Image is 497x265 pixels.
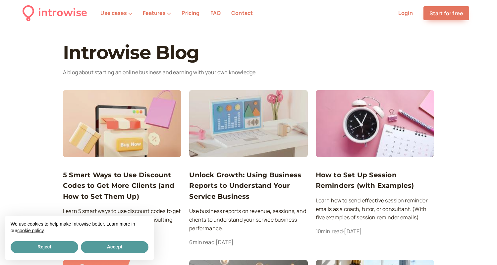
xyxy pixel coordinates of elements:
[316,170,434,191] a: How to Set Up Session Reminders (with Examples)
[216,238,234,246] time: [DATE]
[189,238,214,246] span: 6 min read
[182,9,199,17] a: Pricing
[189,207,307,233] p: Use business reports on revenue, sessions, and clients to understand your service business perfor...
[316,196,434,222] p: Learn how to send effective session reminder emails as a coach, tutor, or consultant. (With five ...
[316,228,343,235] span: 10 min read
[143,10,171,16] button: Features
[189,90,307,157] img: 361e62e9c9e9c61fbd3befb78480afd0864eedbe-4000x2707.jpg
[63,68,434,77] p: A blog about starting an online business and earning with your own knowledge
[17,228,43,233] a: cookie policy
[63,90,181,157] img: 8c6ce4c5100606c51d582d73bc71a90c0c031830-4500x3000.jpg
[81,241,148,253] button: Accept
[344,228,362,235] time: [DATE]
[398,9,413,17] a: Login
[63,170,181,202] a: 5 Smart Ways to Use Discount Codes to Get More Clients (and How to Set Them Up)
[423,6,469,20] a: Start for free
[5,216,154,240] div: We use cookies to help make Introwise better. Learn more in our .
[214,238,216,246] span: ·
[38,4,87,22] div: introwise
[189,170,307,202] a: Unlock Growth: Using Business Reports to Understand Your Service Business
[11,241,78,253] button: Reject
[63,42,434,63] h1: Introwise Blog
[100,10,132,16] button: Use cases
[316,90,434,157] img: Towfiqu Barbhuiya on Unsplash
[63,207,181,233] p: Learn 5 smart ways to use discount codes to get more clients for your coaching or consulting busi...
[231,9,253,17] a: Contact
[210,9,221,17] a: FAQ
[23,4,87,22] a: introwise
[343,228,344,235] span: ·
